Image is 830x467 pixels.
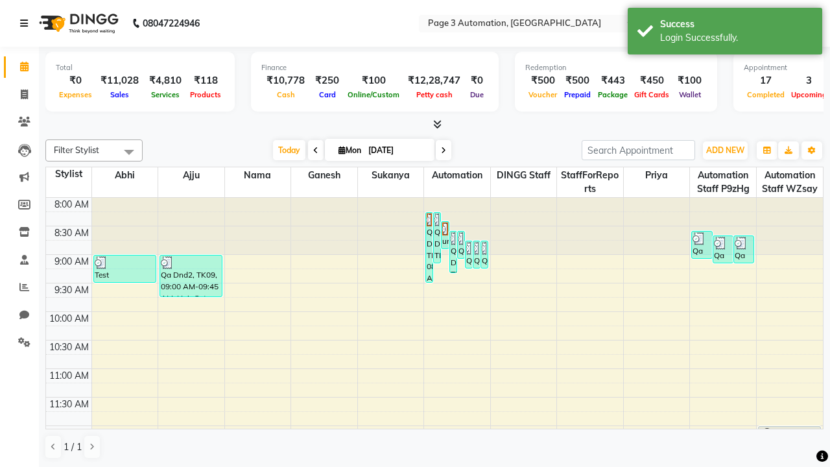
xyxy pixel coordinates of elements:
[757,167,823,197] span: Automation Staff wZsay
[744,73,788,88] div: 17
[158,167,224,184] span: Ajju
[561,90,594,99] span: Prepaid
[442,222,448,248] div: undefined, TK16, 08:25 AM-08:55 AM, Hair cut Below 12 years (Boy)
[46,167,91,181] div: Stylist
[467,90,487,99] span: Due
[160,256,222,296] div: Qa Dnd2, TK09, 09:00 AM-09:45 AM, Hair Cut-Men
[316,90,339,99] span: Card
[33,5,122,42] img: logo
[358,167,424,184] span: Sukanya
[426,213,433,282] div: Qa Dnd2, TK17, 08:15 AM-09:30 AM, Hair Cut By Expert-Men,Hair Cut-Men
[734,236,753,263] div: Qa Dnd2, TK21, 08:40 AM-09:10 AM, Hair cut Below 12 years (Boy)
[703,141,748,160] button: ADD NEW
[788,73,830,88] div: 3
[450,232,456,272] div: Qa Dnd2, TK26, 08:35 AM-09:20 AM, Hair Cut-Men
[47,398,91,411] div: 11:30 AM
[672,73,707,88] div: ₹100
[424,167,490,184] span: Automation
[473,241,480,268] div: Qa Dnd2, TK24, 08:45 AM-09:15 AM, Hair Cut By Expert-Men
[52,255,91,269] div: 9:00 AM
[47,426,91,440] div: 12:00 PM
[52,226,91,240] div: 8:30 AM
[582,140,695,160] input: Search Appointment
[92,167,158,184] span: Abhi
[273,140,305,160] span: Today
[310,73,344,88] div: ₹250
[291,167,357,184] span: Ganesh
[94,256,156,282] div: Test DoNotDelete, TK11, 09:00 AM-09:30 AM, Hair Cut By Expert-Men
[491,167,557,184] span: DINGG Staff
[631,90,672,99] span: Gift Cards
[744,90,788,99] span: Completed
[261,62,488,73] div: Finance
[631,73,672,88] div: ₹450
[148,90,183,99] span: Services
[225,167,291,184] span: Nama
[47,369,91,383] div: 11:00 AM
[52,283,91,297] div: 9:30 AM
[56,90,95,99] span: Expenses
[560,73,595,88] div: ₹500
[403,73,466,88] div: ₹12,28,747
[466,73,488,88] div: ₹0
[344,90,403,99] span: Online/Custom
[143,5,200,42] b: 08047224946
[107,90,132,99] span: Sales
[660,31,812,45] div: Login Successfully.
[274,90,298,99] span: Cash
[56,73,95,88] div: ₹0
[261,73,310,88] div: ₹10,778
[187,90,224,99] span: Products
[95,73,144,88] div: ₹11,028
[788,90,830,99] span: Upcoming
[144,73,187,88] div: ₹4,810
[690,167,756,197] span: Automation Staff p9zHg
[54,145,99,155] span: Filter Stylist
[52,198,91,211] div: 8:00 AM
[595,73,631,88] div: ₹443
[344,73,403,88] div: ₹100
[706,145,744,155] span: ADD NEW
[64,440,82,454] span: 1 / 1
[466,241,472,268] div: Qa Dnd2, TK23, 08:45 AM-09:15 AM, Hair Cut By Expert-Men
[335,145,364,155] span: Mon
[525,90,560,99] span: Voucher
[525,73,560,88] div: ₹500
[557,167,623,197] span: StaffForReports
[413,90,456,99] span: Petty cash
[47,312,91,326] div: 10:00 AM
[364,141,429,160] input: 2025-09-01
[713,236,733,263] div: Qa Dnd2, TK20, 08:40 AM-09:10 AM, Hair Cut By Expert-Men
[525,62,707,73] div: Redemption
[434,213,440,263] div: Qa Dnd2, TK22, 08:15 AM-09:10 AM, Special Hair Wash- Men
[481,241,488,268] div: Qa Dnd2, TK25, 08:45 AM-09:15 AM, Hair Cut By Expert-Men
[458,232,464,258] div: Qa Dnd2, TK18, 08:35 AM-09:05 AM, Hair cut Below 12 years (Boy)
[56,62,224,73] div: Total
[660,18,812,31] div: Success
[624,167,690,184] span: Priya
[47,341,91,354] div: 10:30 AM
[187,73,224,88] div: ₹118
[676,90,704,99] span: Wallet
[692,232,711,258] div: Qa Dnd2, TK19, 08:35 AM-09:05 AM, Hair Cut By Expert-Men
[595,90,631,99] span: Package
